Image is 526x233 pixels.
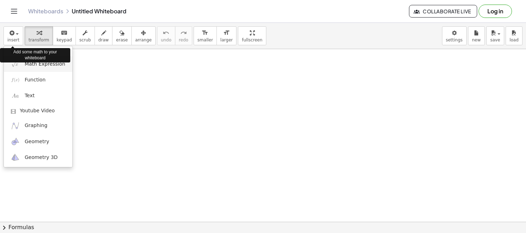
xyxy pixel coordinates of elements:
span: save [490,38,500,42]
span: load [509,38,519,42]
span: smaller [197,38,213,42]
a: Graphing [4,118,72,134]
button: new [468,26,485,45]
button: redoredo [175,26,192,45]
i: redo [180,29,187,37]
button: Toggle navigation [8,6,20,17]
span: settings [446,38,463,42]
span: Youtube Video [20,107,55,114]
button: scrub [76,26,95,45]
span: Graphing [25,122,47,129]
span: Geometry 3D [25,154,58,161]
a: Geometry 3D [4,149,72,165]
button: format_sizesmaller [194,26,217,45]
span: keypad [57,38,72,42]
button: insert [4,26,23,45]
button: format_sizelarger [216,26,236,45]
button: save [486,26,504,45]
span: scrub [79,38,91,42]
span: undo [161,38,171,42]
a: Text [4,88,72,104]
span: redo [179,38,188,42]
span: Function [25,76,46,84]
button: Collaborate Live [409,5,477,18]
span: Math Expression [25,61,65,68]
button: draw [95,26,113,45]
span: erase [116,38,128,42]
button: fullscreen [238,26,266,45]
span: fullscreen [242,38,262,42]
img: ggb-3d.svg [11,153,20,162]
button: load [506,26,522,45]
button: erase [112,26,131,45]
img: sqrt_x.png [11,60,20,68]
a: Whiteboards [28,8,63,15]
button: undoundo [157,26,175,45]
span: draw [98,38,109,42]
a: Youtube Video [4,104,72,118]
button: settings [442,26,467,45]
i: format_size [223,29,230,37]
i: format_size [202,29,208,37]
span: new [472,38,481,42]
img: f_x.png [11,75,20,84]
img: ggb-geometry.svg [11,137,20,146]
a: Geometry [4,134,72,149]
span: Text [25,92,34,99]
span: insert [7,38,19,42]
a: Math Expression [4,56,72,72]
i: undo [163,29,169,37]
img: ggb-graphing.svg [11,121,20,130]
button: Log in [479,5,512,18]
button: transform [25,26,53,45]
span: transform [28,38,49,42]
button: arrange [131,26,156,45]
span: larger [220,38,233,42]
span: Geometry [25,138,49,145]
i: keyboard [61,29,67,37]
span: arrange [135,38,152,42]
button: keyboardkeypad [53,26,76,45]
a: Function [4,72,72,88]
span: Collaborate Live [415,8,471,14]
img: Aa.png [11,92,20,100]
